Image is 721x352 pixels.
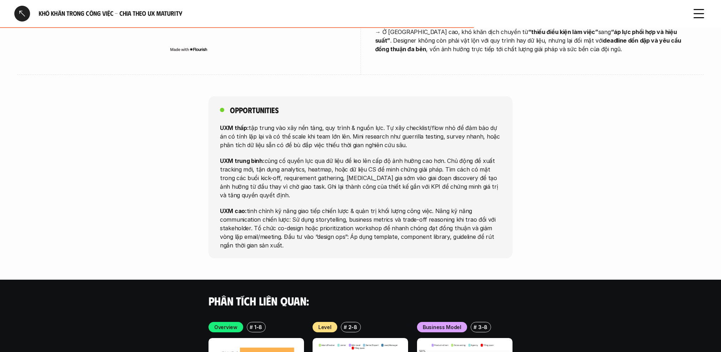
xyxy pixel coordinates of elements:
[214,323,237,331] p: Overview
[220,124,501,149] p: tập trung vào xây nền tảng, quy trình & nguồn lực. Tự xây checklist/flow nhỏ để đảm bảo dự án có ...
[220,207,501,250] p: tinh chỉnh kỹ năng giao tiếp chiến lược & quản trị khối lượng công việc. Nâng kỹ năng communicati...
[170,47,207,52] img: Made with Flourish
[220,207,247,214] strong: UXM cao:
[220,157,265,164] strong: UXM trung bình:
[478,323,487,331] p: 3-8
[230,105,279,115] h5: Opportunities
[254,323,262,331] p: 1-8
[39,9,682,18] h6: Khó khăn trong công việc - Chia theo UX Maturity
[209,294,512,308] h4: Phân tích liên quan:
[528,28,598,35] strong: “thiếu điều kiện làm việc”
[318,323,332,331] p: Level
[220,124,249,131] strong: UXM thấp:
[423,323,461,331] p: Business Model
[473,324,476,330] h6: #
[250,324,253,330] h6: #
[344,324,347,330] h6: #
[375,28,690,53] p: → Ở [GEOGRAPHIC_DATA] cao, khó khăn dịch chuyển từ sang . Designer không còn phải vật lộn với quy...
[220,156,501,199] p: củng cố quyền lực qua dữ liệu để leo lên cấp độ ảnh hưởng cao hơn. Chủ động đề xuất tracking mới,...
[348,323,357,331] p: 2-8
